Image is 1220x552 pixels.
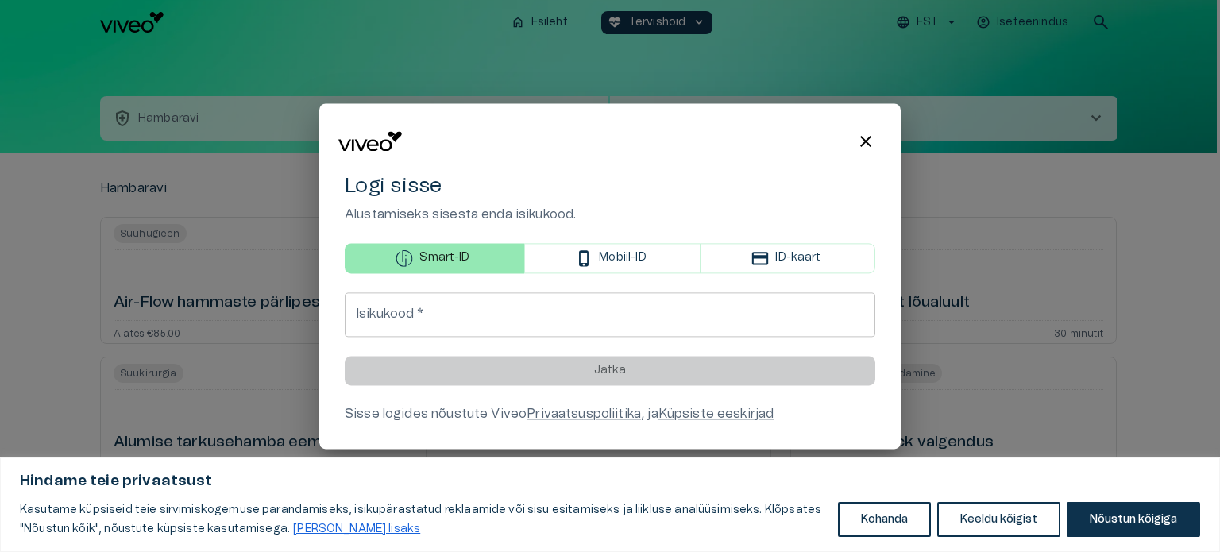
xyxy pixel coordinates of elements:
button: Smart-ID [345,243,524,273]
button: Kohanda [838,502,931,537]
div: Sisse logides nõustute Viveo , ja [345,404,875,423]
button: Nõustun kõigiga [1067,502,1200,537]
span: close [856,132,875,151]
p: Smart-ID [419,250,469,267]
p: Kasutame küpsiseid teie sirvimiskogemuse parandamiseks, isikupärastatud reklaamide või sisu esita... [20,500,826,538]
button: Keeldu kõigist [937,502,1060,537]
button: ID-kaart [701,243,875,273]
a: Loe lisaks [292,523,421,535]
a: Küpsiste eeskirjad [658,407,774,420]
p: Alustamiseks sisesta enda isikukood. [345,205,875,224]
a: Privaatsuspoliitika [527,407,641,420]
img: Viveo logo [338,131,402,152]
p: ID-kaart [775,250,820,267]
p: Mobiil-ID [599,250,646,267]
h4: Logi sisse [345,173,875,199]
span: Help [81,13,105,25]
button: Mobiil-ID [524,243,701,273]
p: Hindame teie privaatsust [20,472,1200,491]
button: Close login modal [850,125,882,157]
